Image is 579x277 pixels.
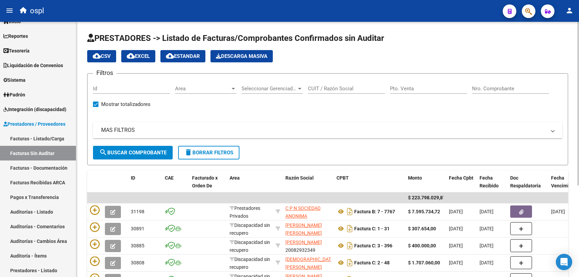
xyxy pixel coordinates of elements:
span: 30891 [131,226,144,231]
mat-icon: cloud_download [127,52,135,60]
span: Buscar Comprobante [99,150,167,156]
mat-icon: menu [5,6,14,15]
strong: $ 307.654,00 [408,226,436,231]
datatable-header-cell: Area [227,171,273,201]
datatable-header-cell: Fecha Cpbt [446,171,477,201]
mat-icon: cloud_download [166,52,174,60]
span: Fecha Recibido [480,175,499,188]
button: CSV [87,50,116,62]
span: C P N SOCIEDAD ANONIMA [285,205,320,219]
strong: Factura C: 1 - 31 [354,226,390,231]
span: 30808 [131,260,144,265]
strong: Factura C: 3 - 396 [354,243,392,248]
span: Descarga Masiva [216,53,267,59]
span: Padrón [3,91,25,98]
button: Descarga Masiva [210,50,273,62]
strong: $ 400.000,00 [408,243,436,248]
datatable-header-cell: Doc Respaldatoria [507,171,548,201]
span: Integración (discapacidad) [3,106,66,113]
app-download-masive: Descarga masiva de comprobantes (adjuntos) [210,50,273,62]
span: PRESTADORES -> Listado de Facturas/Comprobantes Confirmados sin Auditar [87,33,384,43]
span: [DATE] [449,226,463,231]
mat-icon: cloud_download [93,52,101,60]
span: Sistema [3,76,26,84]
span: CSV [93,53,111,59]
i: Descargar documento [345,223,354,234]
div: 20082932349 [285,238,331,253]
span: Seleccionar Gerenciador [241,86,297,92]
div: 27408662090 [285,256,331,270]
mat-expansion-panel-header: MAS FILTROS [93,122,562,138]
span: 31198 [131,209,144,214]
span: Fecha Cpbt [449,175,473,181]
span: [DATE] [449,243,463,248]
button: Estandar [160,50,205,62]
span: ID [131,175,135,181]
strong: Factura B: 7 - 7767 [354,209,395,214]
span: ospl [30,3,44,18]
span: Estandar [166,53,200,59]
datatable-header-cell: Fecha Vencimiento [548,171,579,201]
span: Tesorería [3,47,30,55]
div: 30707816836 [285,204,331,219]
datatable-header-cell: CAE [162,171,189,201]
button: Borrar Filtros [178,146,239,159]
span: Liquidación de Convenios [3,62,63,69]
span: Discapacidad sin recupero [230,257,270,270]
datatable-header-cell: CPBT [334,171,405,201]
i: Descargar documento [345,257,354,268]
i: Descargar documento [345,206,354,217]
span: CPBT [337,175,349,181]
span: [PERSON_NAME] [PERSON_NAME] [285,222,322,236]
datatable-header-cell: Facturado x Orden De [189,171,227,201]
mat-icon: person [565,6,574,15]
span: Prestadores Privados [230,205,260,219]
datatable-header-cell: Fecha Recibido [477,171,507,201]
span: Reportes [3,32,28,40]
button: Buscar Comprobante [93,146,173,159]
mat-icon: search [99,148,107,156]
strong: Factura C: 2 - 48 [354,260,390,265]
span: [DATE] [480,226,494,231]
span: Fecha Vencimiento [551,175,579,188]
span: EXCEL [127,53,150,59]
span: [DATE] [480,243,494,248]
button: EXCEL [121,50,155,62]
span: $ 223.798.029,87 [408,195,445,200]
span: Monto [408,175,422,181]
span: Discapacidad sin recupero [230,240,270,253]
datatable-header-cell: ID [128,171,162,201]
div: Open Intercom Messenger [556,254,572,270]
span: Area [230,175,240,181]
span: Prestadores / Proveedores [3,120,65,128]
span: Razón Social [285,175,314,181]
span: Facturado x Orden De [192,175,218,188]
mat-icon: delete [184,148,192,156]
div: 27464272238 [285,221,331,236]
span: Discapacidad sin recupero [230,222,270,236]
span: 30885 [131,243,144,248]
h3: Filtros [93,68,116,78]
span: [DATE] [480,260,494,265]
i: Descargar documento [345,240,354,251]
span: Borrar Filtros [184,150,233,156]
span: Area [175,86,230,92]
span: [DATE] [551,209,565,214]
span: [DATE] [449,209,463,214]
datatable-header-cell: Monto [405,171,446,201]
strong: $ 7.595.734,72 [408,209,440,214]
span: [PERSON_NAME] [285,240,322,245]
strong: $ 1.707.060,00 [408,260,440,265]
datatable-header-cell: Razón Social [283,171,334,201]
span: [DATE] [449,260,463,265]
span: Mostrar totalizadores [101,100,151,108]
mat-panel-title: MAS FILTROS [101,126,546,134]
span: [DATE] [480,209,494,214]
span: Doc Respaldatoria [510,175,541,188]
span: CAE [165,175,174,181]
